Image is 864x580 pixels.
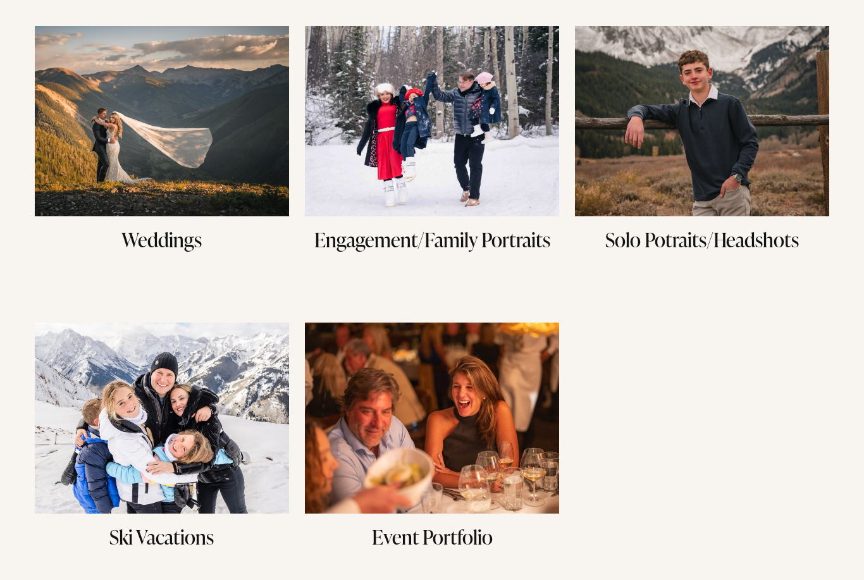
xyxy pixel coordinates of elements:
[575,27,829,264] a: Solo Potraits/Headshots Solo Potraits/Headshots
[305,226,559,254] h3: Engagement/Family Portraits
[35,323,289,514] img: Ski Vacations
[305,323,559,561] a: Event Portfolio Event Portfolio
[35,27,289,218] img: Weddings
[575,27,829,218] img: Solo Potraits/Headshots
[35,524,289,552] h3: Ski Vacations
[35,323,289,561] a: Ski Vacations Ski Vacations
[305,524,559,552] h3: Event Portfolio
[575,226,829,254] h3: Solo Potraits/Headshots
[305,323,559,514] img: Event Portfolio
[35,27,289,264] a: Weddings Weddings
[35,226,289,254] h3: Weddings
[305,27,559,264] a: Engagement/Family Portraits Engagement/Family Portraits
[305,27,559,218] img: Engagement/Family Portraits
